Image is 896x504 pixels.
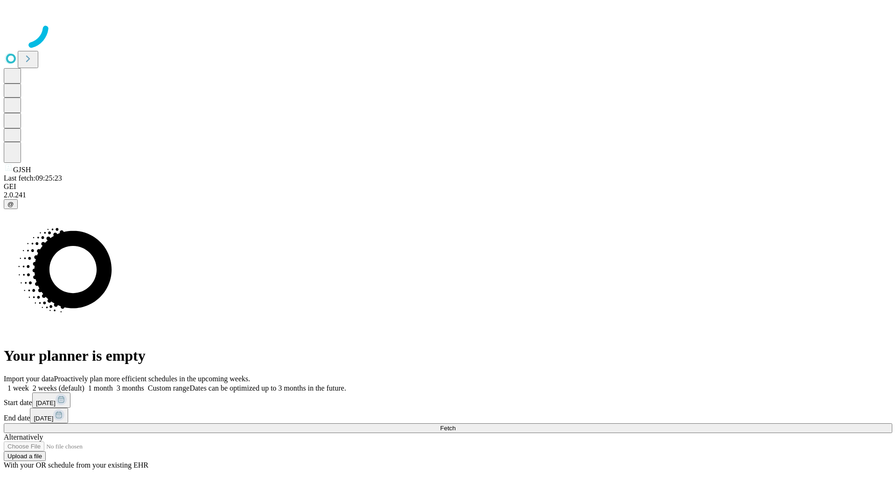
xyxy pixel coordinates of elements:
[36,399,56,406] span: [DATE]
[4,174,62,182] span: Last fetch: 09:25:23
[4,182,892,191] div: GEI
[7,201,14,208] span: @
[4,347,892,364] h1: Your planner is empty
[4,392,892,408] div: Start date
[54,375,250,383] span: Proactively plan more efficient schedules in the upcoming weeks.
[4,423,892,433] button: Fetch
[4,433,43,441] span: Alternatively
[4,375,54,383] span: Import your data
[148,384,189,392] span: Custom range
[33,384,84,392] span: 2 weeks (default)
[117,384,144,392] span: 3 months
[4,408,892,423] div: End date
[189,384,346,392] span: Dates can be optimized up to 3 months in the future.
[88,384,113,392] span: 1 month
[30,408,68,423] button: [DATE]
[440,425,455,432] span: Fetch
[13,166,31,174] span: GJSH
[32,392,70,408] button: [DATE]
[7,384,29,392] span: 1 week
[4,191,892,199] div: 2.0.241
[4,461,148,469] span: With your OR schedule from your existing EHR
[4,451,46,461] button: Upload a file
[34,415,53,422] span: [DATE]
[4,199,18,209] button: @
